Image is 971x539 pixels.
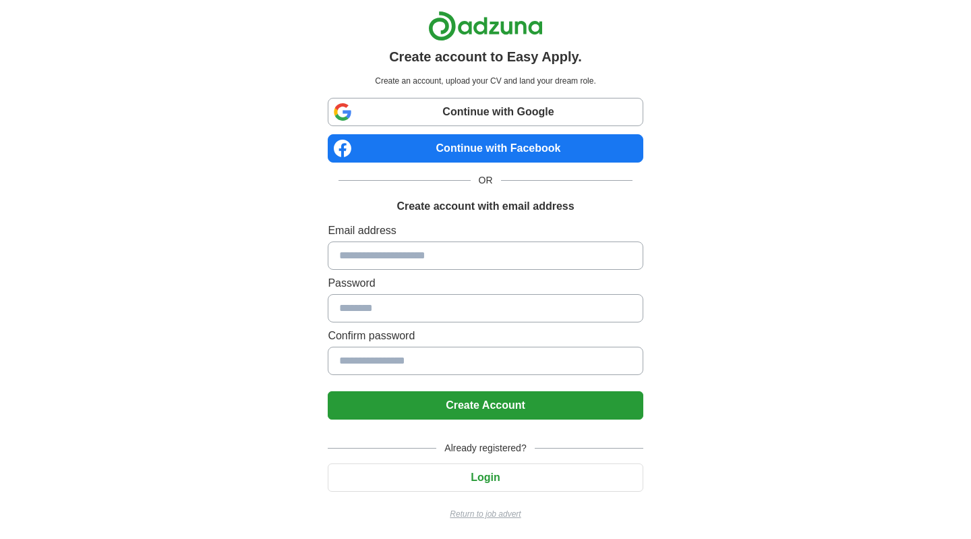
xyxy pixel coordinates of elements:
[328,472,643,483] a: Login
[396,198,574,215] h1: Create account with email address
[436,441,534,455] span: Already registered?
[328,508,643,520] a: Return to job advert
[471,173,501,188] span: OR
[328,391,643,420] button: Create Account
[389,47,582,67] h1: Create account to Easy Apply.
[328,98,643,126] a: Continue with Google
[328,275,643,291] label: Password
[428,11,543,41] img: Adzuna logo
[330,75,640,87] p: Create an account, upload your CV and land your dream role.
[328,134,643,163] a: Continue with Facebook
[328,223,643,239] label: Email address
[328,463,643,492] button: Login
[328,328,643,344] label: Confirm password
